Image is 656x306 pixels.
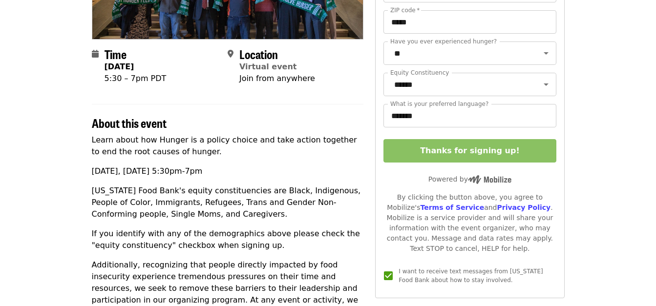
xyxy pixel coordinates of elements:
div: By clicking the button above, you agree to Mobilize's and . Mobilize is a service provider and wi... [383,192,556,254]
p: Learn about how Hunger is a policy choice and take action together to end the root causes of hunger. [92,134,364,158]
a: Terms of Service [420,204,484,211]
p: If you identify with any of the demographics above please check the "equity constituency" checkbo... [92,228,364,251]
label: Have you ever experienced hunger? [390,39,497,44]
label: Equity Constituency [390,70,449,76]
input: ZIP code [383,10,556,34]
a: Virtual event [239,62,297,71]
img: Powered by Mobilize [468,175,511,184]
strong: [DATE] [105,62,134,71]
a: Privacy Policy [497,204,550,211]
button: Open [539,78,553,91]
span: About this event [92,114,167,131]
label: What is your preferred language? [390,101,488,107]
i: map-marker-alt icon [228,49,233,59]
span: Powered by [428,175,511,183]
span: Time [105,45,127,62]
button: Open [539,46,553,60]
div: 5:30 – 7pm PDT [105,73,167,84]
label: ZIP code [390,7,420,13]
input: What is your preferred language? [383,104,556,127]
span: Location [239,45,278,62]
i: calendar icon [92,49,99,59]
span: Join from anywhere [239,74,315,83]
button: Thanks for signing up! [383,139,556,163]
p: [US_STATE] Food Bank's equity constituencies are Black, Indigenous, People of Color, Immigrants, ... [92,185,364,220]
span: I want to receive text messages from [US_STATE] Food Bank about how to stay involved. [399,268,543,284]
p: [DATE], [DATE] 5:30pm-7pm [92,165,364,177]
